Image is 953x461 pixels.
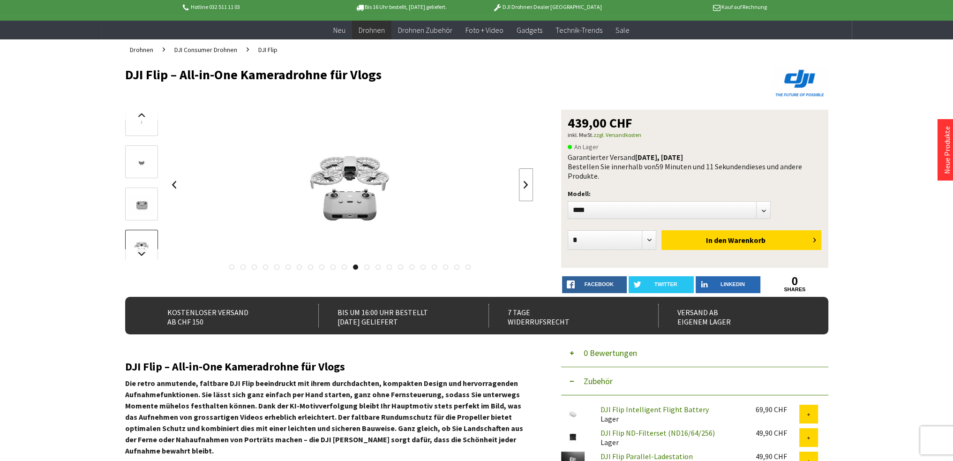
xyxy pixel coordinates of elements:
[254,39,282,60] a: DJI Flip
[125,68,688,82] h1: DJI Flip – All-in-One Kameradrohne für Vlogs
[459,21,510,40] a: Foto + Video
[756,405,799,414] div: 69,90 CHF
[561,405,585,423] img: DJI Flip Intelligent Flight Battery
[561,428,585,446] img: DJI Flip ND-Filterset (ND16/64/256)
[756,428,799,438] div: 49,90 CHF
[593,428,748,447] div: Lager
[561,367,828,395] button: Zubehör
[661,230,821,250] button: In den Warenkorb
[561,339,828,367] button: 0 Bewertungen
[656,162,746,171] span: 59 Minuten und 11 Sekunden
[756,452,799,461] div: 49,90 CHF
[568,129,822,141] p: inkl. MwSt.
[398,25,452,35] span: Drohnen Zubehör
[170,39,242,60] a: DJI Consumer Drohnen
[600,405,709,414] a: DJI Flip Intelligent Flight Battery
[510,21,549,40] a: Gadgets
[942,126,952,174] a: Neue Produkte
[130,45,153,54] span: Drohnen
[391,21,459,40] a: Drohnen Zubehör
[549,21,609,40] a: Technik-Trends
[149,304,298,327] div: Kostenloser Versand ab CHF 150
[658,304,808,327] div: Versand ab eigenem Lager
[600,452,693,461] a: DJI Flip Parallel-Ladestation
[609,21,636,40] a: Sale
[720,281,745,287] span: LinkedIn
[728,235,765,245] span: Warenkorb
[585,281,614,287] span: facebook
[706,235,727,245] span: In den
[465,25,503,35] span: Foto + Video
[125,39,158,60] a: Drohnen
[654,281,677,287] span: twitter
[635,152,683,162] b: [DATE], [DATE]
[568,141,599,152] span: An Lager
[125,361,533,373] h2: DJI Flip – All-in-One Kameradrohne für Vlogs
[568,188,822,199] p: Modell:
[327,21,352,40] a: Neu
[328,1,474,13] p: Bis 16 Uhr bestellt, [DATE] geliefert.
[772,68,828,98] img: DJI
[568,152,822,181] div: Garantierter Versand Bestellen Sie innerhalb von dieses und andere Produkte.
[125,378,523,455] strong: Die retro anmutende, faltbare DJI Flip beeindruckt mit ihrem durchdachten, kompakten Design und h...
[696,276,761,293] a: LinkedIn
[593,405,748,423] div: Lager
[352,21,391,40] a: Drohnen
[762,287,827,293] a: shares
[593,131,641,138] a: zzgl. Versandkosten
[562,276,627,293] a: facebook
[762,276,827,287] a: 0
[333,25,345,35] span: Neu
[359,25,385,35] span: Drohnen
[568,116,632,129] span: 439,00 CHF
[555,25,602,35] span: Technik-Trends
[258,45,278,54] span: DJI Flip
[174,45,237,54] span: DJI Consumer Drohnen
[488,304,638,327] div: 7 Tage Widerrufsrecht
[318,304,468,327] div: Bis um 16:00 Uhr bestellt [DATE] geliefert
[474,1,620,13] p: DJI Drohnen Dealer [GEOGRAPHIC_DATA]
[517,25,542,35] span: Gadgets
[629,276,694,293] a: twitter
[615,25,630,35] span: Sale
[600,428,715,438] a: DJI Flip ND-Filterset (ND16/64/256)
[621,1,767,13] p: Kauf auf Rechnung
[181,1,327,13] p: Hotline 032 511 11 03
